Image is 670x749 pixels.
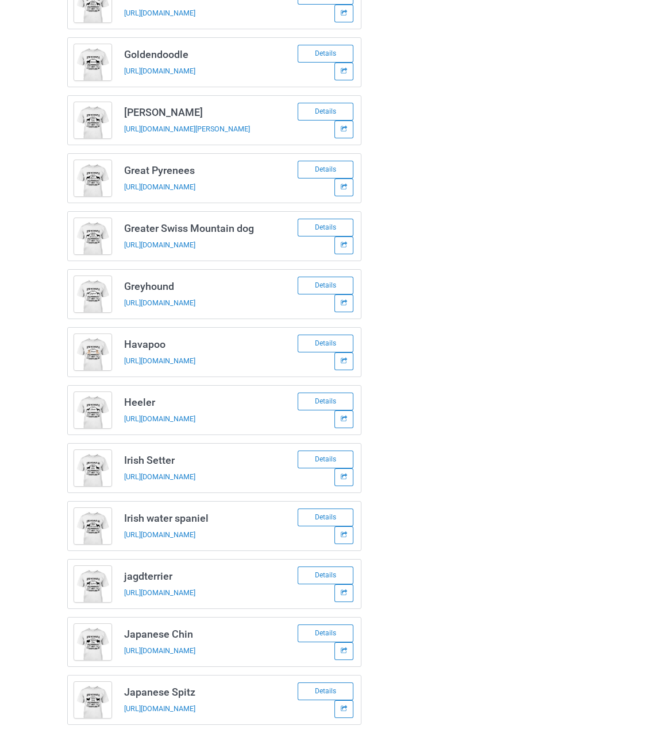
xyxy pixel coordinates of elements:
[124,472,195,481] a: [URL][DOMAIN_NAME]
[124,704,195,713] a: [URL][DOMAIN_NAME]
[124,298,195,307] a: [URL][DOMAIN_NAME]
[298,396,355,405] a: Details
[124,125,250,133] a: [URL][DOMAIN_NAME][PERSON_NAME]
[298,393,353,410] div: Details
[298,335,353,352] div: Details
[298,628,355,637] a: Details
[124,164,285,177] h3: Great Pyrenees
[124,48,285,61] h3: Goldendoodle
[298,624,353,642] div: Details
[298,570,355,579] a: Details
[124,511,285,525] h3: Irish water spaniel
[124,183,195,191] a: [URL][DOMAIN_NAME]
[124,588,195,597] a: [URL][DOMAIN_NAME]
[124,395,285,409] h3: Heeler
[124,569,285,583] h3: jagdterrier
[124,337,285,351] h3: Havapoo
[124,67,195,75] a: [URL][DOMAIN_NAME]
[124,627,285,641] h3: Japanese Chin
[298,164,355,173] a: Details
[124,646,195,655] a: [URL][DOMAIN_NAME]
[298,509,353,526] div: Details
[298,512,355,521] a: Details
[298,454,355,463] a: Details
[298,566,353,584] div: Details
[124,530,195,539] a: [URL][DOMAIN_NAME]
[298,48,355,57] a: Details
[124,453,285,467] h3: Irish Setter
[298,280,355,289] a: Details
[298,277,353,294] div: Details
[124,106,285,119] h3: [PERSON_NAME]
[124,240,195,249] a: [URL][DOMAIN_NAME]
[298,222,355,231] a: Details
[298,106,355,115] a: Details
[298,682,353,700] div: Details
[298,219,353,236] div: Details
[298,161,353,178] div: Details
[124,9,195,17] a: [URL][DOMAIN_NAME]
[298,45,353,63] div: Details
[298,686,355,695] a: Details
[298,451,353,468] div: Details
[298,103,353,121] div: Details
[298,338,355,347] a: Details
[124,222,285,235] h3: Greater Swiss Mountain dog
[124,356,195,365] a: [URL][DOMAIN_NAME]
[124,414,195,423] a: [URL][DOMAIN_NAME]
[124,280,285,293] h3: Greyhound
[124,685,285,698] h3: Japanese Spitz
